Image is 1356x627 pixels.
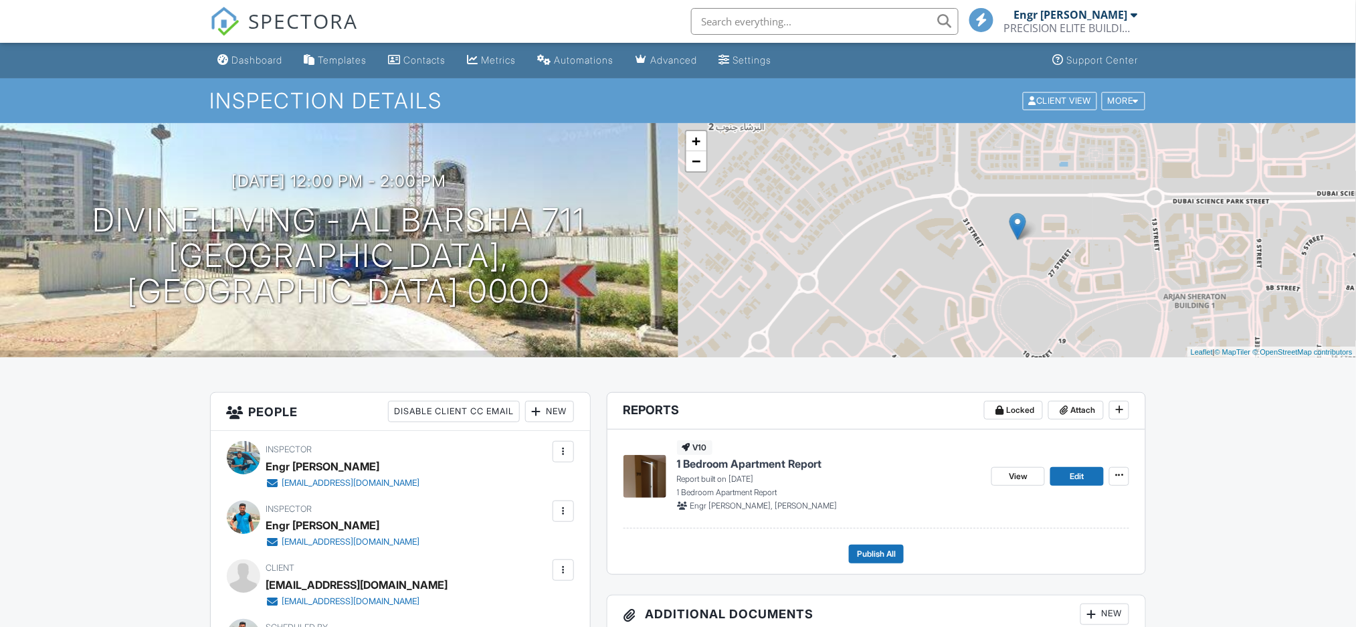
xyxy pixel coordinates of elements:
a: Dashboard [213,48,288,73]
div: Disable Client CC Email [388,401,520,422]
div: Engr [PERSON_NAME] [1014,8,1128,21]
div: [EMAIL_ADDRESS][DOMAIN_NAME] [282,537,420,547]
div: | [1187,347,1356,358]
h3: People [211,393,590,431]
span: Inspector [266,444,312,454]
span: SPECTORA [249,7,359,35]
div: More [1102,92,1145,110]
a: Leaflet [1191,348,1213,356]
div: New [525,401,574,422]
a: © OpenStreetMap contributors [1253,348,1353,356]
h1: Divine living - Al Barsha 711 [GEOGRAPHIC_DATA], [GEOGRAPHIC_DATA] 0000 [21,203,657,308]
div: [EMAIL_ADDRESS][DOMAIN_NAME] [282,596,420,607]
div: Engr [PERSON_NAME] [266,456,380,476]
a: Settings [714,48,777,73]
input: Search everything... [691,8,959,35]
div: Metrics [482,54,516,66]
div: [EMAIL_ADDRESS][DOMAIN_NAME] [282,478,420,488]
div: Automations [555,54,614,66]
a: Contacts [383,48,452,73]
div: PRECISION ELITE BUILDING INSPECTION SERVICES L.L.C [1004,21,1138,35]
a: Templates [299,48,373,73]
div: Contacts [404,54,446,66]
div: Templates [318,54,367,66]
img: The Best Home Inspection Software - Spectora [210,7,239,36]
a: © MapTiler [1215,348,1251,356]
a: [EMAIL_ADDRESS][DOMAIN_NAME] [266,595,438,608]
div: Engr [PERSON_NAME] [266,515,380,535]
div: Client View [1023,92,1097,110]
a: Zoom out [686,151,706,171]
div: Settings [733,54,772,66]
div: Support Center [1067,54,1139,66]
a: SPECTORA [210,18,359,46]
div: Dashboard [232,54,283,66]
a: [EMAIL_ADDRESS][DOMAIN_NAME] [266,535,420,549]
a: Support Center [1048,48,1144,73]
span: Client [266,563,295,573]
a: [EMAIL_ADDRESS][DOMAIN_NAME] [266,476,420,490]
div: New [1080,604,1129,625]
a: Automations (Basic) [532,48,619,73]
h3: [DATE] 12:00 pm - 2:00 pm [231,172,446,190]
div: [EMAIL_ADDRESS][DOMAIN_NAME] [266,575,448,595]
span: Inspector [266,504,312,514]
h1: Inspection Details [210,89,1147,112]
a: Metrics [462,48,522,73]
a: Client View [1022,95,1100,105]
a: Advanced [630,48,703,73]
div: Advanced [651,54,698,66]
a: Zoom in [686,131,706,151]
